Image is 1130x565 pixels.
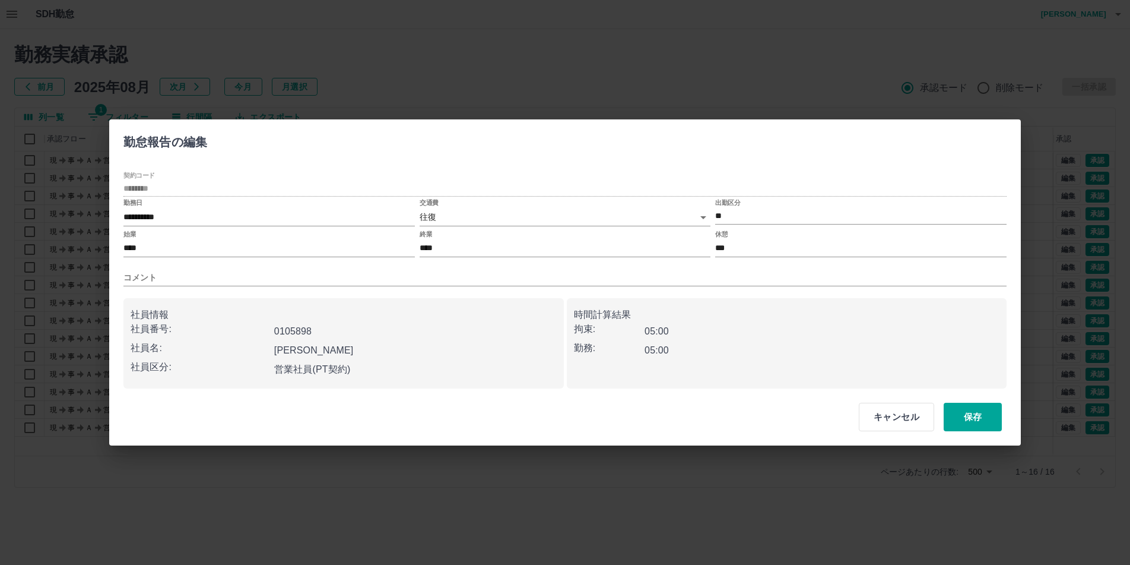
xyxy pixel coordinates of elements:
[420,209,711,226] div: 往復
[715,198,740,207] label: 出勤区分
[123,229,136,238] label: 始業
[131,341,269,355] p: 社員名:
[859,403,934,431] button: キャンセル
[274,326,312,336] b: 0105898
[123,171,155,180] label: 契約コード
[131,308,557,322] p: 社員情報
[109,119,221,160] h2: 勤怠報告の編集
[420,198,439,207] label: 交通費
[645,326,669,336] b: 05:00
[131,360,269,374] p: 社員区分:
[715,229,728,238] label: 休憩
[944,403,1002,431] button: 保存
[274,364,351,374] b: 営業社員(PT契約)
[645,345,669,355] b: 05:00
[574,322,645,336] p: 拘束:
[574,308,1000,322] p: 時間計算結果
[131,322,269,336] p: 社員番号:
[420,229,432,238] label: 終業
[274,345,354,355] b: [PERSON_NAME]
[123,198,142,207] label: 勤務日
[574,341,645,355] p: 勤務:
